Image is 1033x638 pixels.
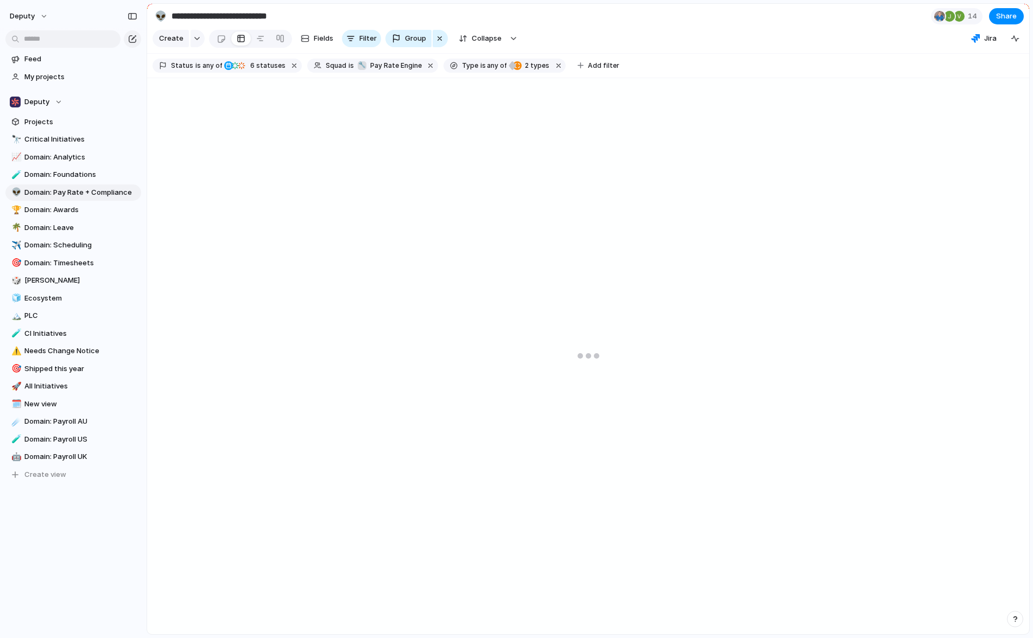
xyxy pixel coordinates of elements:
[5,378,141,394] a: 🚀All Initiatives
[5,8,54,25] button: deputy
[5,361,141,377] a: 🎯Shipped this year
[486,61,507,71] span: any of
[5,272,141,289] div: 🎲[PERSON_NAME]
[296,30,338,47] button: Fields
[193,60,224,72] button: isany of
[247,61,286,71] span: statuses
[5,449,141,465] a: 🤖Domain: Payroll UK
[10,152,21,163] button: 📈
[171,61,193,71] span: Status
[10,275,21,286] button: 🎲
[5,114,141,130] a: Projects
[24,222,137,233] span: Domain: Leave
[24,54,137,65] span: Feed
[11,186,19,199] div: 👽
[24,399,137,410] span: New view
[478,60,509,72] button: isany of
[24,381,137,392] span: All Initiatives
[405,33,426,44] span: Group
[588,61,619,71] span: Add filter
[159,33,183,44] span: Create
[24,205,137,215] span: Domain: Awards
[11,398,19,410] div: 🗓️
[10,205,21,215] button: 🏆
[10,416,21,427] button: ☄️
[10,434,21,445] button: 🧪
[5,167,141,183] div: 🧪Domain: Foundations
[11,169,19,181] div: 🧪
[10,222,21,233] button: 🌴
[11,204,19,216] div: 🏆
[5,237,141,253] a: ✈️Domain: Scheduling
[24,134,137,145] span: Critical Initiatives
[5,343,141,359] div: ⚠️Needs Change Notice
[24,258,137,269] span: Domain: Timesheets
[11,451,19,463] div: 🤖
[5,413,141,430] div: ☄️Domain: Payroll AU
[11,433,19,445] div: 🧪
[24,434,137,445] span: Domain: Payroll US
[11,327,19,340] div: 🧪
[359,33,377,44] span: Filter
[5,467,141,483] button: Create view
[24,328,137,339] span: CI Initiatives
[11,292,19,304] div: 🧊
[984,33,997,44] span: Jira
[989,8,1024,24] button: Share
[522,61,549,71] span: types
[10,346,21,356] button: ⚠️
[247,61,256,69] span: 6
[5,308,141,324] a: 🏔️PLC
[10,134,21,145] button: 🔭
[10,169,21,180] button: 🧪
[5,290,141,307] a: 🧊Ecosystem
[24,310,137,321] span: PLC
[223,60,288,72] button: 6 statuses
[10,399,21,410] button: 🗓️
[24,240,137,251] span: Domain: Scheduling
[24,451,137,462] span: Domain: Payroll UK
[24,187,137,198] span: Domain: Pay Rate + Compliance
[10,11,35,22] span: deputy
[24,169,137,180] span: Domain: Foundations
[11,257,19,269] div: 🎯
[155,9,167,23] div: 👽
[24,469,66,480] span: Create view
[5,431,141,448] div: 🧪Domain: Payroll US
[24,72,137,82] span: My projects
[5,220,141,236] a: 🌴Domain: Leave
[346,60,356,72] button: is
[10,187,21,198] button: 👽
[5,326,141,342] a: 🧪CI Initiatives
[11,221,19,234] div: 🌴
[5,149,141,165] a: 📈Domain: Analytics
[24,416,137,427] span: Domain: Payroll AU
[968,11,980,22] span: 14
[11,133,19,146] div: 🔭
[355,60,424,72] button: 🔧Pay Rate Engine
[385,30,432,47] button: Group
[11,345,19,358] div: ⚠️
[10,381,21,392] button: 🚀
[10,240,21,251] button: ✈️
[11,275,19,287] div: 🎲
[5,255,141,271] div: 🎯Domain: Timesheets
[11,151,19,163] div: 📈
[462,61,478,71] span: Type
[11,416,19,428] div: ☄️
[522,61,530,69] span: 2
[24,293,137,304] span: Ecosystem
[5,184,141,201] a: 👽Domain: Pay Rate + Compliance
[5,69,141,85] a: My projects
[24,346,137,356] span: Needs Change Notice
[5,396,141,412] a: 🗓️New view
